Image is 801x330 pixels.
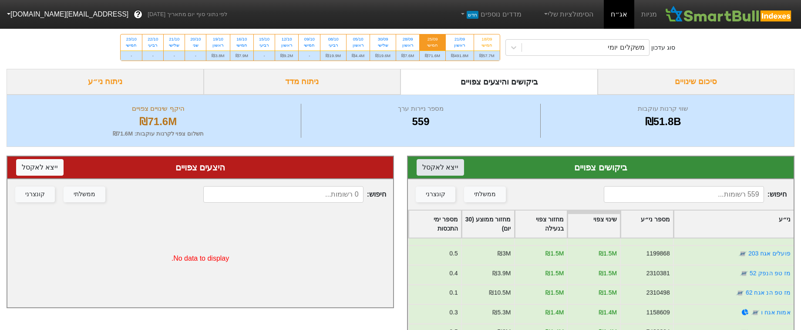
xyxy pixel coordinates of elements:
div: Toggle SortBy [462,211,514,238]
span: חדש [467,11,478,19]
div: 09/10 [304,36,315,42]
div: ₪1.5M [599,269,617,278]
div: קונצרני [426,190,445,199]
div: - [142,51,163,61]
div: 18/09 [479,36,495,42]
div: 22/10 [148,36,158,42]
a: פועלים אגח 203 [748,250,791,257]
div: 30/09 [375,36,390,42]
div: 559 [303,114,538,129]
div: ביקושים והיצעים צפויים [400,69,598,95]
div: שלישי [375,42,390,48]
div: ₪1.5M [545,269,564,278]
div: 21/09 [451,36,468,42]
div: חמישי [425,42,440,48]
div: 0.5 [449,249,458,258]
a: מז טפ הנ אגח 62 [746,289,791,296]
div: 0.3 [449,308,458,317]
button: ממשלתי [64,187,105,202]
div: ₪5.3M [493,308,511,317]
div: 2310498 [646,288,670,297]
div: ₪1.5M [545,249,564,258]
div: ₪51.8B [543,114,783,129]
div: ₪10.5M [489,288,511,297]
div: 20/10 [190,36,201,42]
div: No data to display. [7,210,393,307]
div: ₪57.7M [474,51,500,61]
div: ביקושים צפויים [417,161,785,174]
div: 28/09 [401,36,414,42]
div: ראשון [401,42,414,48]
div: רביעי [148,42,158,48]
div: ראשון [451,42,468,48]
div: רביעי [259,42,269,48]
div: - [299,51,320,61]
div: - [164,51,185,61]
div: - [121,51,142,61]
div: סיכום שינויים [598,69,795,95]
div: Toggle SortBy [409,211,461,238]
div: - [254,51,275,61]
div: 1158609 [646,308,670,317]
button: ממשלתי [464,187,506,202]
div: 16/10 [236,36,248,42]
div: ₪71.6M [420,51,445,61]
div: 05/10 [352,36,364,42]
div: Toggle SortBy [568,211,620,238]
div: ₪4.4M [347,51,370,61]
div: ₪7.6M [396,51,419,61]
input: 0 רשומות... [203,186,363,203]
div: חמישי [479,42,495,48]
div: סוג עדכון [651,43,675,52]
div: 2310381 [646,269,670,278]
div: 15/10 [259,36,269,42]
div: ₪71.6M [18,114,299,129]
div: 25/09 [425,36,440,42]
a: מז טפ הנפק 52 [750,269,791,276]
div: ₪1.5M [599,288,617,297]
div: שלישי [169,42,179,48]
div: - [185,51,206,61]
div: 12/10 [280,36,293,42]
button: ייצא לאקסל [16,159,64,176]
img: tase link [738,249,747,258]
div: ₪491.8M [446,51,474,61]
div: היצעים צפויים [16,161,384,174]
div: Toggle SortBy [674,211,794,238]
button: קונצרני [416,187,455,202]
div: ₪19.9M [320,51,346,61]
div: ₪3M [498,249,511,258]
span: חיפוש : [604,186,787,203]
div: 21/10 [169,36,179,42]
img: tase link [740,269,748,278]
div: ₪3.8M [206,51,229,61]
div: ₪3.9M [493,269,511,278]
button: קונצרני [15,187,55,202]
div: רביעי [326,42,341,48]
div: שני [190,42,201,48]
div: ₪7.9M [230,51,253,61]
div: שווי קרנות עוקבות [543,104,783,114]
span: חיפוש : [203,186,386,203]
div: תשלום צפוי לקרנות עוקבות : ₪71.6M [18,129,299,138]
div: קונצרני [25,190,45,199]
div: ₪1.4M [599,308,617,317]
div: ₪9.2M [275,51,298,61]
div: ראשון [352,42,364,48]
div: Toggle SortBy [621,211,673,238]
img: SmartBull [664,6,794,23]
div: 0.1 [449,288,458,297]
div: ניתוח מדד [204,69,401,95]
div: מספר ניירות ערך [303,104,538,114]
div: ₪1.5M [599,249,617,258]
div: משקלים יומי [608,42,644,53]
div: 1199868 [646,249,670,258]
div: ₪1.4M [545,308,564,317]
div: ממשלתי [474,190,496,199]
div: 0.4 [449,269,458,278]
div: Toggle SortBy [515,211,567,238]
a: מדדים נוספיםחדש [456,6,525,23]
div: ראשון [212,42,224,48]
button: ייצא לאקסל [417,159,464,176]
div: חמישי [236,42,248,48]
